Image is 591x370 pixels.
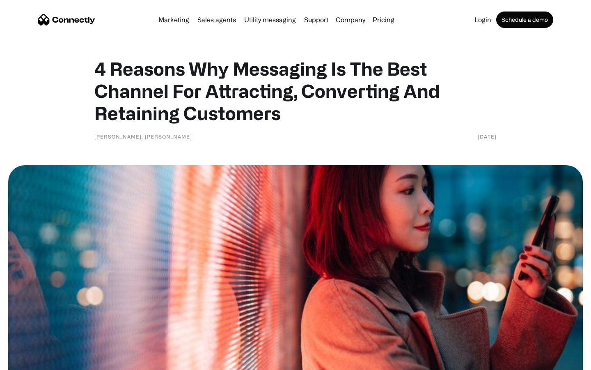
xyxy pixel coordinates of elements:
div: [PERSON_NAME], [PERSON_NAME] [94,132,192,141]
div: [DATE] [478,132,497,141]
a: Utility messaging [241,16,299,23]
aside: Language selected: English [8,356,49,367]
a: Support [301,16,332,23]
a: Sales agents [194,16,239,23]
div: Company [336,14,365,25]
a: Pricing [369,16,398,23]
a: Login [471,16,495,23]
h1: 4 Reasons Why Messaging Is The Best Channel For Attracting, Converting And Retaining Customers [94,58,497,124]
a: Schedule a demo [496,12,553,28]
ul: Language list [16,356,49,367]
a: Marketing [155,16,192,23]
